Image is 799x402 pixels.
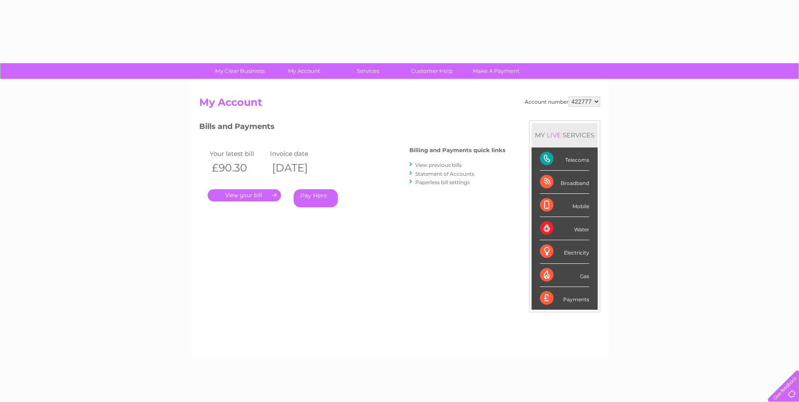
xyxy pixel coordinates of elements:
td: Your latest bill [208,148,268,159]
th: £90.30 [208,159,268,177]
a: Customer Help [397,63,467,79]
div: Mobile [540,194,589,217]
h4: Billing and Payments quick links [409,147,505,153]
td: Invoice date [268,148,329,159]
a: Pay Here [294,189,338,207]
div: Broadband [540,171,589,194]
a: . [208,189,281,201]
a: Services [333,63,403,79]
div: Account number [525,96,600,107]
div: LIVE [545,131,563,139]
div: Telecoms [540,147,589,171]
a: Paperless bill settings [415,179,470,185]
div: Water [540,217,589,240]
th: [DATE] [268,159,329,177]
div: Payments [540,287,589,310]
a: Statement of Accounts [415,171,474,177]
a: View previous bills [415,162,462,168]
h2: My Account [199,96,600,113]
h3: Bills and Payments [199,121,505,135]
div: Electricity [540,240,589,263]
a: My Account [269,63,339,79]
a: My Clear Business [205,63,275,79]
div: Gas [540,264,589,287]
a: Make A Payment [461,63,531,79]
div: MY SERVICES [532,123,598,147]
